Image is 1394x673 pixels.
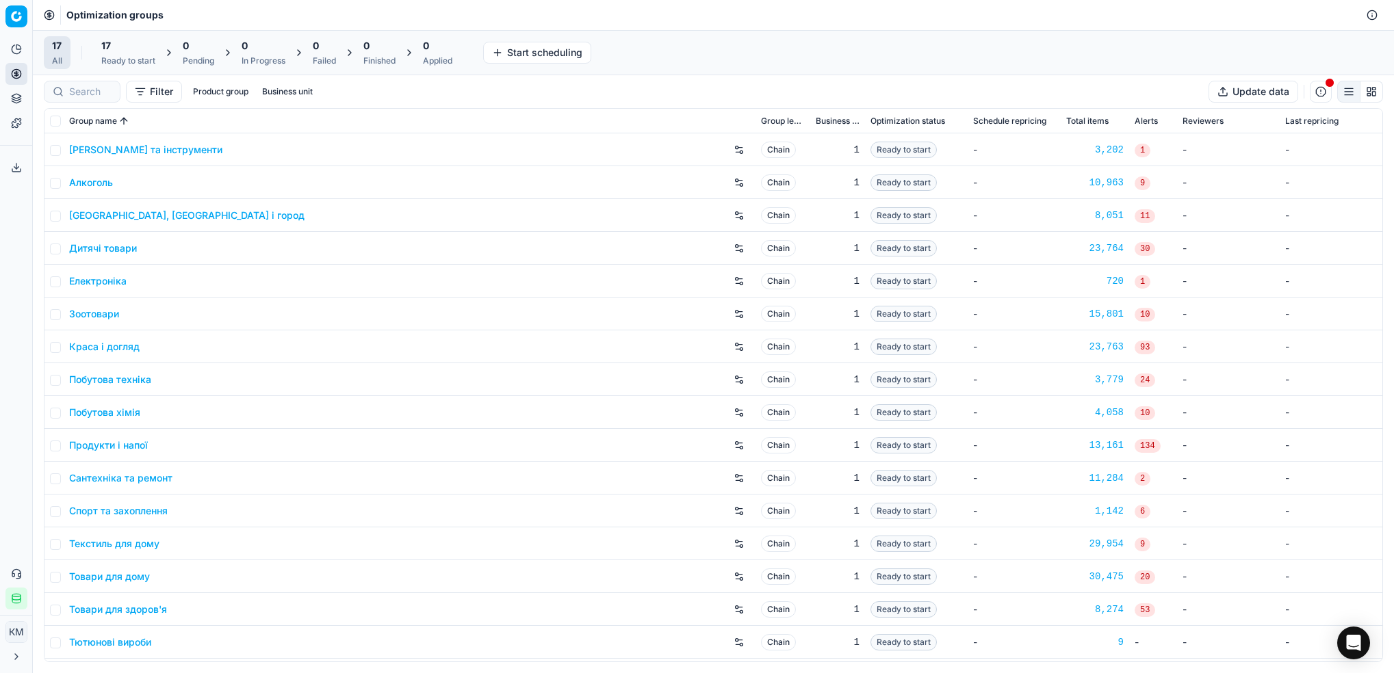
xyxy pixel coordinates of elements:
[1066,143,1124,157] a: 3,202
[1135,505,1150,518] span: 6
[968,527,1061,560] td: -
[870,339,937,355] span: Ready to start
[1177,199,1280,232] td: -
[242,55,285,66] div: In Progress
[816,241,860,255] div: 1
[816,570,860,583] div: 1
[870,568,937,585] span: Ready to start
[69,340,140,354] a: Краса і догляд
[816,603,860,616] div: 1
[870,306,937,322] span: Ready to start
[483,42,591,64] button: Start scheduling
[69,438,148,452] a: Продукти і напої
[1183,116,1224,127] span: Reviewers
[363,39,370,53] span: 0
[968,298,1061,330] td: -
[69,471,172,485] a: Сантехніка та ремонт
[6,622,27,642] span: КM
[117,114,131,128] button: Sorted by Group name ascending
[101,39,111,53] span: 17
[816,143,860,157] div: 1
[968,363,1061,396] td: -
[816,438,860,452] div: 1
[870,273,937,289] span: Ready to start
[1066,406,1124,419] div: 4,058
[66,8,164,22] span: Optimization groups
[1066,635,1124,649] a: 9
[1177,462,1280,494] td: -
[761,174,796,191] span: Chain
[423,55,452,66] div: Applied
[816,307,860,321] div: 1
[313,39,319,53] span: 0
[761,339,796,355] span: Chain
[968,593,1061,626] td: -
[257,83,318,100] button: Business unit
[1280,626,1382,659] td: -
[761,437,796,453] span: Chain
[761,240,796,256] span: Chain
[870,174,937,191] span: Ready to start
[69,504,168,518] a: Спорт та захоплення
[1177,593,1280,626] td: -
[1066,504,1124,518] a: 1,142
[1280,494,1382,527] td: -
[1066,373,1124,386] a: 3,779
[1280,166,1382,199] td: -
[1280,232,1382,265] td: -
[1177,166,1280,199] td: -
[1280,363,1382,396] td: -
[1337,626,1370,659] div: Open Intercom Messenger
[1135,538,1150,551] span: 9
[69,116,117,127] span: Group name
[1280,265,1382,298] td: -
[761,470,796,486] span: Chain
[1066,209,1124,222] a: 8,051
[968,462,1061,494] td: -
[242,39,248,53] span: 0
[69,570,150,583] a: Товари для дому
[816,635,860,649] div: 1
[1177,330,1280,363] td: -
[1066,471,1124,485] a: 11,284
[870,437,937,453] span: Ready to start
[870,371,937,388] span: Ready to start
[1177,298,1280,330] td: -
[1177,429,1280,462] td: -
[313,55,336,66] div: Failed
[52,55,62,66] div: All
[1135,570,1155,584] span: 20
[761,568,796,585] span: Chain
[1177,494,1280,527] td: -
[870,470,937,486] span: Ready to start
[816,176,860,189] div: 1
[1280,330,1382,363] td: -
[188,83,254,100] button: Product group
[1066,603,1124,616] a: 8,274
[1066,274,1124,288] a: 720
[69,307,119,321] a: Зоотовари
[69,537,159,551] a: Текстиль для дому
[968,166,1061,199] td: -
[1135,176,1150,190] span: 9
[69,85,112,98] input: Search
[968,396,1061,429] td: -
[52,39,62,53] span: 17
[968,232,1061,265] td: -
[1177,265,1280,298] td: -
[1135,373,1155,387] span: 24
[1066,176,1124,189] a: 10,963
[1066,438,1124,452] a: 13,161
[1135,439,1161,453] span: 134
[1066,340,1124,354] a: 23,763
[870,142,937,158] span: Ready to start
[1177,133,1280,166] td: -
[1066,241,1124,255] div: 23,764
[816,504,860,518] div: 1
